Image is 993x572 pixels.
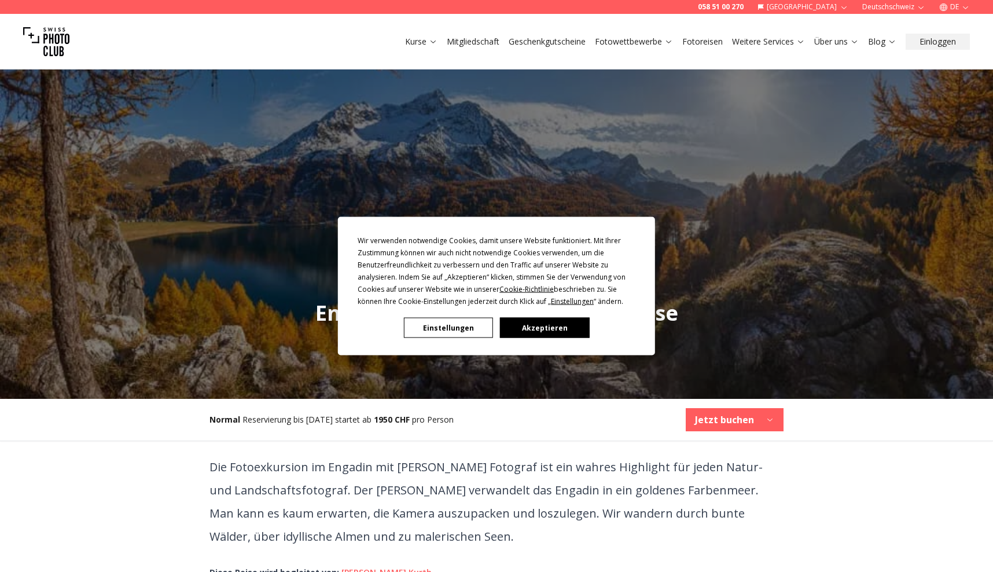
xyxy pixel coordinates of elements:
[500,318,589,338] button: Akzeptieren
[499,284,554,294] span: Cookie-Richtlinie
[404,318,493,338] button: Einstellungen
[338,217,655,355] div: Cookie Consent Prompt
[358,234,635,307] div: Wir verwenden notwendige Cookies, damit unsere Website funktioniert. Mit Ihrer Zustimmung können ...
[551,296,594,306] span: Einstellungen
